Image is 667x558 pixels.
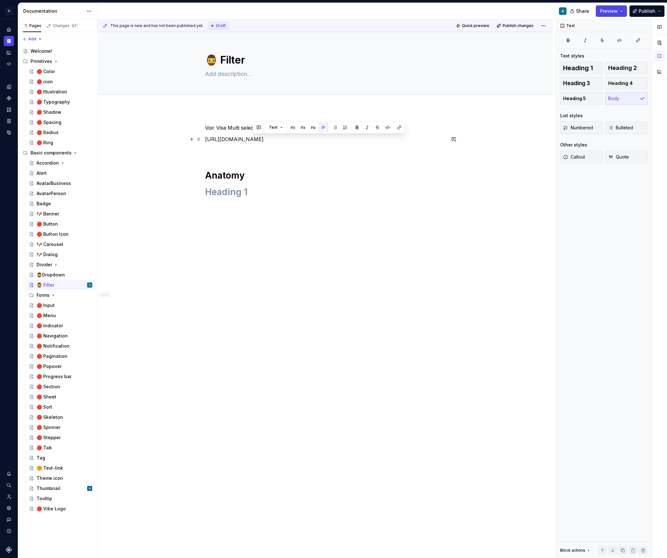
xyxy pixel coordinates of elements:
button: Quick preview [454,21,492,30]
a: 🔴 Button Icon [26,229,95,239]
a: 🐶 Dialog [26,249,95,260]
a: 🔴 icon [26,77,95,87]
div: 🔴 Color [37,68,55,75]
a: 🔴 Typography [26,97,95,107]
div: Tag [37,455,45,461]
div: 🔴 Sort [37,404,52,410]
a: 🔴 Button [26,219,95,229]
p: Voir Visa Multi select [205,124,445,132]
a: Tag [26,453,95,463]
div: Documentation [23,8,83,14]
button: Contact support [4,514,14,525]
span: Heading 2 [608,65,637,71]
span: Numbered [563,125,593,131]
a: 🔴 Radius [26,127,95,138]
div: 🐶 Dialog [37,251,58,258]
a: Alert [26,168,95,178]
svg: Supernova Logo [6,547,12,553]
button: Heading 3 [560,77,603,90]
div: Other styles [560,142,587,148]
div: 🔴 Progress bar [37,373,72,380]
button: Search ⌘K [4,480,14,490]
div: Alert [37,170,47,176]
div: 🔴 Shadow [37,109,61,115]
div: Components [4,93,14,103]
div: Storybook stories [4,116,14,126]
button: V [1,4,17,18]
a: AvatarBusiness [26,178,95,188]
p: [URL][DOMAIN_NAME] [205,135,445,143]
div: V [5,7,13,15]
a: Settings [4,503,14,513]
a: Divider [26,260,95,270]
div: 🔴 Button [37,221,58,227]
span: Draft [216,23,226,28]
a: 🔴 Skeleton [26,412,95,422]
div: Design tokens [4,82,14,92]
a: 🔴 Input [26,300,95,310]
div: Forms [37,292,50,298]
a: Documentation [4,36,14,46]
a: Analytics [4,47,14,58]
div: 🔴 Popover [37,363,62,370]
span: Heading 4 [608,80,633,86]
span: Share [576,8,589,14]
a: Badge [26,199,95,209]
span: Publish changes [503,23,533,28]
div: 🧔‍♂️Dropdown [37,272,65,278]
button: Text [266,123,285,132]
div: 🔴 Input [37,302,55,309]
div: Pages [23,23,41,28]
div: Theme icon [37,475,63,481]
span: Add [28,37,36,42]
div: 🔴 Pagination [37,353,67,359]
div: Page tree [20,46,95,514]
div: A [561,9,564,14]
span: Heading 3 [563,80,590,86]
div: 🔴 Navigation [37,333,68,339]
a: 🐶 Carousel [26,239,95,249]
span: Preview [600,8,618,14]
div: Block actions [560,548,585,553]
div: Assets [4,105,14,115]
a: 🔴 Color [26,66,95,77]
div: Invite team [4,492,14,502]
a: 🐶 Banner [26,209,95,219]
a: Code automation [4,59,14,69]
div: 🔴 Button Icon [37,231,69,237]
div: Changes [53,23,78,28]
a: Data sources [4,127,14,138]
div: Tooltip [37,495,52,502]
div: 🔴 Section [37,384,60,390]
span: Publish [639,8,655,14]
div: Basic components [31,150,72,156]
button: Heading 2 [605,62,648,74]
button: Heading 1 [560,62,603,74]
a: 🔴 Tab [26,443,95,453]
button: Heading 5 [560,92,603,105]
a: 🔴 Pagination [26,351,95,361]
div: AvatarPerson [37,190,66,197]
a: 🔴 Menu [26,310,95,321]
span: Heading 1 [563,65,593,71]
div: 🔴 Indicator [37,323,63,329]
div: 🔴 Radius [37,129,58,136]
button: Add [20,35,44,44]
span: This page is new and has not been published yet. [110,23,203,28]
button: Notifications [4,469,14,479]
div: 🔴 Stepper [37,434,61,441]
div: Forms [26,290,95,300]
div: 🔴 Menu [37,312,56,319]
div: 🔴 Skeleton [37,414,63,420]
button: Quote [605,151,648,163]
div: List styles [560,112,583,119]
a: Home [4,24,14,35]
div: 🔴 Spinner [37,424,60,431]
a: 🔴 Indicator [26,321,95,331]
div: 🔴 Spacing [37,119,61,126]
div: Thumbnail [37,485,60,492]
